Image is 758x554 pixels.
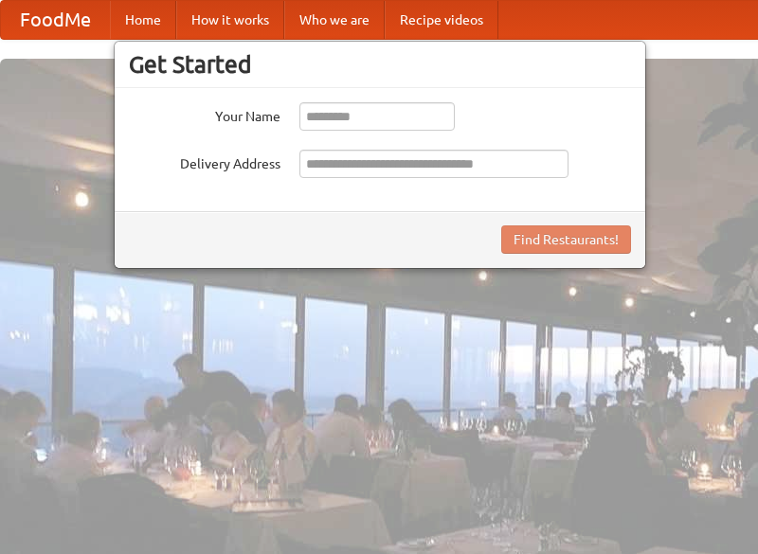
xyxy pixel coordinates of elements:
a: FoodMe [1,1,110,39]
a: Who we are [284,1,385,39]
a: Home [110,1,176,39]
h3: Get Started [129,50,631,79]
button: Find Restaurants! [501,225,631,254]
a: How it works [176,1,284,39]
label: Delivery Address [129,150,280,173]
label: Your Name [129,102,280,126]
a: Recipe videos [385,1,498,39]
